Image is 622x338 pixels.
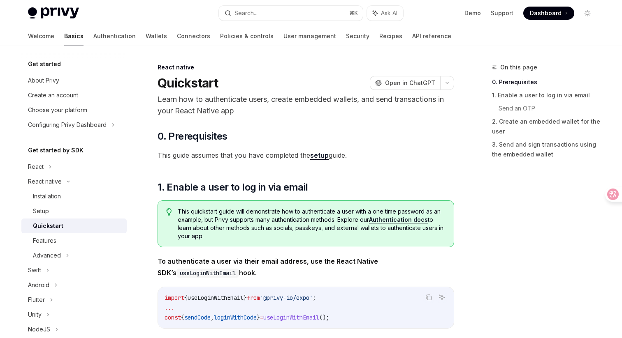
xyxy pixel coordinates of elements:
div: Setup [33,206,49,216]
div: Unity [28,310,42,320]
span: from [247,294,260,301]
span: useLoginWithEmail [188,294,244,301]
a: Quickstart [21,218,127,233]
div: Quickstart [33,221,63,231]
span: { [181,314,184,321]
span: 1. Enable a user to log in via email [158,181,308,194]
a: Dashboard [523,7,574,20]
strong: To authenticate a user via their email address, use the React Native SDK’s hook. [158,257,378,277]
a: Recipes [379,26,402,46]
svg: Tip [166,208,172,216]
a: Authentication [93,26,136,46]
a: Support [491,9,513,17]
a: User management [283,26,336,46]
img: light logo [28,7,79,19]
span: loginWithCode [214,314,257,321]
a: 2. Create an embedded wallet for the user [492,115,601,138]
div: React [28,162,44,172]
a: Installation [21,189,127,204]
button: Search...⌘K [219,6,363,21]
code: useLoginWithEmail [176,269,239,278]
div: React native [158,63,454,71]
p: Learn how to authenticate users, create embedded wallets, and send transactions in your React Nat... [158,94,454,117]
a: Security [346,26,369,46]
a: Welcome [28,26,54,46]
a: Wallets [146,26,167,46]
div: Configuring Privy Dashboard [28,120,107,130]
a: Send an OTP [499,102,601,115]
span: , [211,314,214,321]
h1: Quickstart [158,76,218,90]
span: Ask AI [381,9,397,17]
span: } [244,294,247,301]
span: This quickstart guide will demonstrate how to authenticate a user with a one time password as an ... [178,207,446,240]
a: 0. Prerequisites [492,76,601,89]
span: import [165,294,184,301]
span: sendCode [184,314,211,321]
a: About Privy [21,73,127,88]
button: Toggle dark mode [581,7,594,20]
div: Flutter [28,295,45,305]
div: Android [28,280,49,290]
span: Open in ChatGPT [385,79,435,87]
div: Choose your platform [28,105,87,115]
a: Setup [21,204,127,218]
a: 1. Enable a user to log in via email [492,89,601,102]
a: Demo [464,9,481,17]
div: React native [28,177,62,186]
span: 0. Prerequisites [158,130,227,143]
button: Open in ChatGPT [370,76,440,90]
a: Create an account [21,88,127,103]
span: const [165,314,181,321]
span: '@privy-io/expo' [260,294,313,301]
div: About Privy [28,76,59,85]
button: Ask AI [436,292,447,303]
a: 3. Send and sign transactions using the embedded wallet [492,138,601,161]
div: Advanced [33,251,61,260]
span: = [260,314,263,321]
button: Ask AI [367,6,403,21]
button: Copy the contents from the code block [423,292,434,303]
div: Create an account [28,90,78,100]
span: This guide assumes that you have completed the guide. [158,149,454,161]
span: } [257,314,260,321]
div: Installation [33,191,61,201]
h5: Get started by SDK [28,145,84,155]
a: Policies & controls [220,26,274,46]
div: Features [33,236,56,246]
span: useLoginWithEmail [263,314,319,321]
a: setup [310,151,329,160]
span: ... [165,304,174,311]
a: Choose your platform [21,103,127,117]
a: API reference [412,26,451,46]
span: { [184,294,188,301]
span: Dashboard [530,9,562,17]
a: Basics [64,26,84,46]
span: ; [313,294,316,301]
a: Connectors [177,26,210,46]
div: NodeJS [28,324,50,334]
div: Search... [234,8,258,18]
span: (); [319,314,329,321]
div: Swift [28,265,41,275]
h5: Get started [28,59,61,69]
span: ⌘ K [349,10,358,16]
a: Authentication docs [369,216,428,223]
span: On this page [500,62,537,72]
a: Features [21,233,127,248]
